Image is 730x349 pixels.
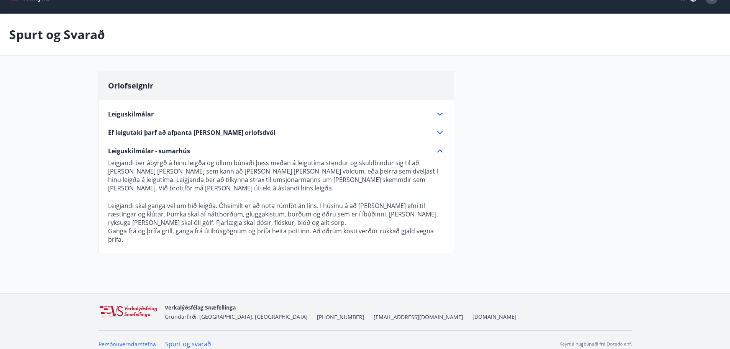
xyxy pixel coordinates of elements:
span: Grundarfirði, [GEOGRAPHIC_DATA], [GEOGRAPHIC_DATA] [165,313,308,320]
span: Orlofseignir [108,80,153,91]
span: Ef leigutaki þarf að afpanta [PERSON_NAME] orlofsdvöl [108,128,276,137]
span: [EMAIL_ADDRESS][DOMAIN_NAME] [374,313,463,321]
div: Leiguskilmálar - sumarhús [108,146,445,156]
span: [PHONE_NUMBER] [317,313,364,321]
div: Leiguskilmálar - sumarhús [108,156,445,244]
a: [DOMAIN_NAME] [472,313,517,320]
p: Leigjandi skal ganga vel um hið leigða. Óheimilt er að nota rúmföt án líns. Í húsinu á að [PERSON... [108,202,445,227]
p: Ganga frá og þrífa grill, ganga frá útihúsgögnum og þrífa heita pottinn. Að öðrum kosti verður ru... [108,227,445,244]
p: Spurt og Svarað [9,26,105,43]
img: WvRpJk2u6KDFA1HvFrCJUzbr97ECa5dHUCvez65j.png [98,305,159,318]
a: Persónuverndarstefna [98,341,156,348]
p: Leigjandi ber ábyrgð á hinu leigða og öllum búnaði þess meðan á leigutíma stendur og skuldbindur ... [108,159,445,192]
span: Verkalýðsfélag Snæfellinga [165,304,236,311]
div: Ef leigutaki þarf að afpanta [PERSON_NAME] orlofsdvöl [108,128,445,137]
span: Leiguskilmálar - sumarhús [108,147,190,155]
a: Spurt og svarað [165,340,211,348]
p: Keyrt á hugbúnaði frá Dorado ehf. [559,341,632,347]
div: Leiguskilmálar [108,110,445,119]
span: Leiguskilmálar [108,110,154,118]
